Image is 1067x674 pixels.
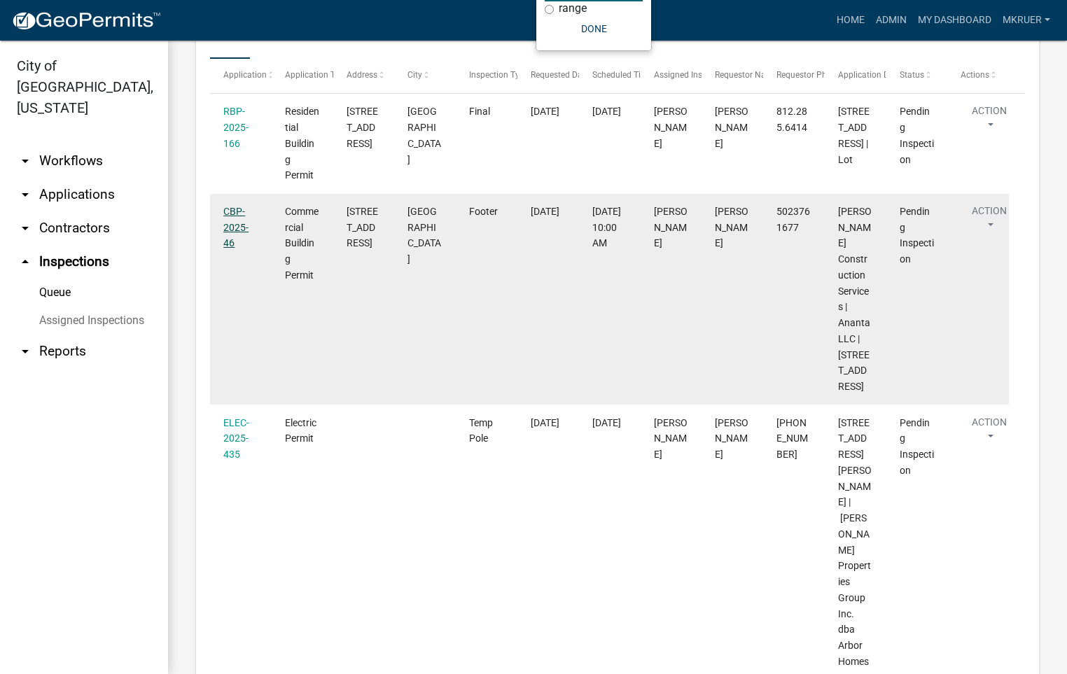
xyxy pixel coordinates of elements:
span: 2809 MIDDLE RD JEFFERSONVILLE IN 47130 | Lot [838,106,870,164]
span: Application Description [838,70,926,80]
datatable-header-cell: Assigned Inspector [640,59,702,92]
i: arrow_drop_down [17,186,34,203]
span: Commercial Building Permit [285,206,319,281]
datatable-header-cell: Application [210,59,272,92]
button: Action [961,204,1018,239]
a: My Dashboard [912,7,997,34]
span: 08/11/2025 [531,106,559,117]
a: ELEC-2025-435 [223,417,249,461]
span: Pending Inspection [900,106,934,164]
span: 2809 MIDDLE ROAD [347,106,378,149]
span: Scheduled Time [592,70,653,80]
span: Temp Pole [469,417,493,444]
span: City [407,70,422,80]
button: Action [961,415,1018,450]
span: William B Crist Jr [715,417,748,461]
span: Pending Inspection [900,417,934,476]
span: Requestor Phone [776,70,841,80]
button: Action [961,104,1018,139]
datatable-header-cell: Inspection Type [456,59,517,92]
span: Requested Date [531,70,590,80]
datatable-header-cell: Application Type [272,59,333,92]
span: Footer [469,206,498,217]
span: Requestor Name [715,70,778,80]
span: Application [223,70,267,80]
span: Marcum Construction Services | Ananta LLC | 3117 EAST 10TH STREET [838,206,872,392]
span: Final [469,106,490,117]
span: Residential Building Permit [285,106,319,181]
a: CBP-2025-46 [223,206,249,249]
span: Pending Inspection [900,206,934,265]
span: Inspection Type [469,70,529,80]
span: 502 616-5598 [776,417,808,461]
div: [DATE] [592,415,627,431]
span: JEFFERSONVILLE [407,106,441,164]
span: Mike Kruer [654,106,688,149]
a: Admin [870,7,912,34]
i: arrow_drop_up [17,253,34,270]
button: Done [545,16,643,41]
datatable-header-cell: Address [333,59,395,92]
span: Status [900,70,924,80]
i: arrow_drop_down [17,153,34,169]
datatable-header-cell: City [394,59,456,92]
span: Assigned Inspector [654,70,726,80]
a: mkruer [997,7,1056,34]
datatable-header-cell: Requestor Phone [763,59,825,92]
span: Mike Kruer [654,206,688,249]
span: Electric Permit [285,417,316,444]
a: RBP-2025-166 [223,106,249,149]
div: [DATE] [592,104,627,120]
div: [DATE] 10:00 AM [592,204,627,251]
datatable-header-cell: Scheduled Time [579,59,641,92]
span: 08/11/2025 [531,206,559,217]
i: arrow_drop_down [17,343,34,360]
datatable-header-cell: Application Description [825,59,886,92]
datatable-header-cell: Requestor Name [702,59,763,92]
span: 7982 STACY SPRINGS BLVD., LOT 509 | Clayton Properties Group Inc. dba Arbor Homes [838,417,872,667]
span: Mike Kruer [654,417,688,461]
span: JAMES LOUIS ELSNER JR [715,106,748,149]
span: Actions [961,70,989,80]
span: 3117 EAST 10TH STREET [347,206,378,249]
span: 5023761677 [776,206,810,233]
label: range [559,3,587,14]
span: David [715,206,748,249]
datatable-header-cell: Status [886,59,947,92]
datatable-header-cell: Actions [947,59,1009,92]
span: Application Type [285,70,349,80]
i: arrow_drop_down [17,220,34,237]
span: 812.285.6414 [776,106,807,133]
span: 08/12/2025 [531,417,559,428]
a: Home [831,7,870,34]
span: Address [347,70,377,80]
datatable-header-cell: Requested Date [517,59,579,92]
span: JEFFERSONVILLE [407,206,441,265]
